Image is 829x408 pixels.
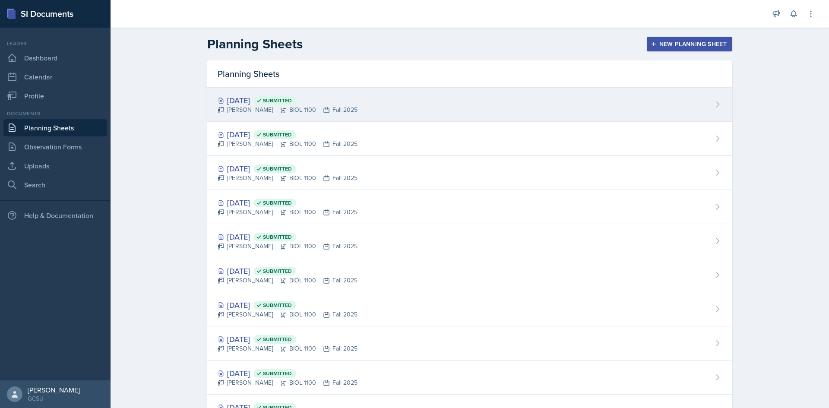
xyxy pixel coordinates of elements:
[207,60,732,88] div: Planning Sheets
[207,258,732,292] a: [DATE] Submitted [PERSON_NAME]BIOL 1100Fall 2025
[218,105,358,114] div: [PERSON_NAME] BIOL 1100 Fall 2025
[3,110,107,117] div: Documents
[652,41,727,47] div: New Planning Sheet
[263,234,292,240] span: Submitted
[218,197,358,209] div: [DATE]
[218,276,358,285] div: [PERSON_NAME] BIOL 1100 Fall 2025
[3,68,107,85] a: Calendar
[218,344,358,353] div: [PERSON_NAME] BIOL 1100 Fall 2025
[218,163,358,174] div: [DATE]
[218,265,358,277] div: [DATE]
[207,292,732,326] a: [DATE] Submitted [PERSON_NAME]BIOL 1100Fall 2025
[263,268,292,275] span: Submitted
[28,394,80,403] div: GCSU
[263,336,292,343] span: Submitted
[218,310,358,319] div: [PERSON_NAME] BIOL 1100 Fall 2025
[263,131,292,138] span: Submitted
[263,97,292,104] span: Submitted
[3,138,107,155] a: Observation Forms
[218,367,358,379] div: [DATE]
[218,378,358,387] div: [PERSON_NAME] BIOL 1100 Fall 2025
[218,174,358,183] div: [PERSON_NAME] BIOL 1100 Fall 2025
[218,299,358,311] div: [DATE]
[207,88,732,122] a: [DATE] Submitted [PERSON_NAME]BIOL 1100Fall 2025
[3,176,107,193] a: Search
[3,87,107,104] a: Profile
[218,208,358,217] div: [PERSON_NAME] BIOL 1100 Fall 2025
[3,40,107,47] div: Leader
[218,139,358,149] div: [PERSON_NAME] BIOL 1100 Fall 2025
[263,199,292,206] span: Submitted
[218,129,358,140] div: [DATE]
[218,242,358,251] div: [PERSON_NAME] BIOL 1100 Fall 2025
[207,156,732,190] a: [DATE] Submitted [PERSON_NAME]BIOL 1100Fall 2025
[263,165,292,172] span: Submitted
[3,49,107,66] a: Dashboard
[218,231,358,243] div: [DATE]
[207,122,732,156] a: [DATE] Submitted [PERSON_NAME]BIOL 1100Fall 2025
[647,37,732,51] button: New Planning Sheet
[207,361,732,395] a: [DATE] Submitted [PERSON_NAME]BIOL 1100Fall 2025
[207,190,732,224] a: [DATE] Submitted [PERSON_NAME]BIOL 1100Fall 2025
[28,386,80,394] div: [PERSON_NAME]
[3,119,107,136] a: Planning Sheets
[263,370,292,377] span: Submitted
[263,302,292,309] span: Submitted
[3,157,107,174] a: Uploads
[207,36,303,52] h2: Planning Sheets
[218,333,358,345] div: [DATE]
[207,224,732,258] a: [DATE] Submitted [PERSON_NAME]BIOL 1100Fall 2025
[3,207,107,224] div: Help & Documentation
[218,95,358,106] div: [DATE]
[207,326,732,361] a: [DATE] Submitted [PERSON_NAME]BIOL 1100Fall 2025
